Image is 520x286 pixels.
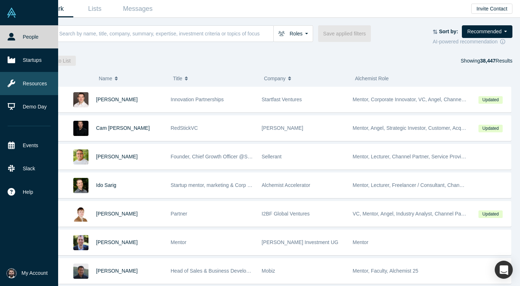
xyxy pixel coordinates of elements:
[6,268,17,278] img: Rafi Wadan's Account
[262,182,311,188] span: Alchemist Accelerator
[353,211,493,217] span: VC, Mentor, Angel, Industry Analyst, Channel Partner, Lecturer
[73,92,88,107] img: Michael Thaney's Profile Image
[96,268,138,274] a: [PERSON_NAME]
[171,154,264,159] span: Founder, Chief Growth Officer @Sellerant
[99,71,112,86] span: Name
[116,0,159,17] a: Messages
[273,25,313,42] button: Roles
[6,8,17,18] img: Alchemist Vault Logo
[353,239,369,245] span: Mentor
[262,211,310,217] span: I2BF Global Ventures
[73,121,88,136] img: Cam Crowder's Profile Image
[171,211,187,217] span: Partner
[262,239,338,245] span: [PERSON_NAME] Investment UG
[6,268,48,278] button: My Account
[433,38,512,46] div: AI-powered recommendation
[480,58,495,64] strong: 38,447
[262,268,275,274] span: Mobiz
[480,58,512,64] span: Results
[471,4,512,14] button: Invite Contact
[262,154,282,159] span: Sellerant
[73,0,116,17] a: Lists
[96,97,138,102] a: [PERSON_NAME]
[96,125,150,131] a: Cam [PERSON_NAME]
[353,268,419,274] span: Mentor, Faculty, Alchemist 25
[262,125,303,131] span: [PERSON_NAME]
[96,182,116,188] a: Ido Sarig
[99,71,165,86] button: Name
[171,239,187,245] span: Mentor
[23,188,33,196] span: Help
[73,149,88,165] img: Kenan Rappuchi's Profile Image
[22,269,48,277] span: My Account
[171,125,198,131] span: RedStickVC
[478,210,502,218] span: Updated
[73,206,88,222] img: Alexander Korchevsky's Profile Image
[171,268,280,274] span: Head of Sales & Business Development (interim)
[478,125,502,132] span: Updated
[42,56,76,66] button: Add to List
[173,71,182,86] span: Title
[73,235,88,250] img: Markus Rex's Profile Image
[173,71,256,86] button: Title
[58,25,273,42] input: Search by name, title, company, summary, expertise, investment criteria or topics of focus
[171,182,279,188] span: Startup mentor, marketing & Corp Dev executive
[462,25,512,38] button: Recommended
[262,97,302,102] span: Startfast Ventures
[318,25,371,42] button: Save applied filters
[478,96,502,104] span: Updated
[355,76,389,81] span: Alchemist Role
[96,154,138,159] a: [PERSON_NAME]
[96,239,138,245] a: [PERSON_NAME]
[264,71,286,86] span: Company
[461,56,512,66] div: Showing
[264,71,347,86] button: Company
[96,211,138,217] a: [PERSON_NAME]
[73,264,88,279] img: Michael Chang's Profile Image
[171,97,224,102] span: Innovation Partnerships
[439,29,458,34] strong: Sort by:
[73,178,88,193] img: Ido Sarig's Profile Image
